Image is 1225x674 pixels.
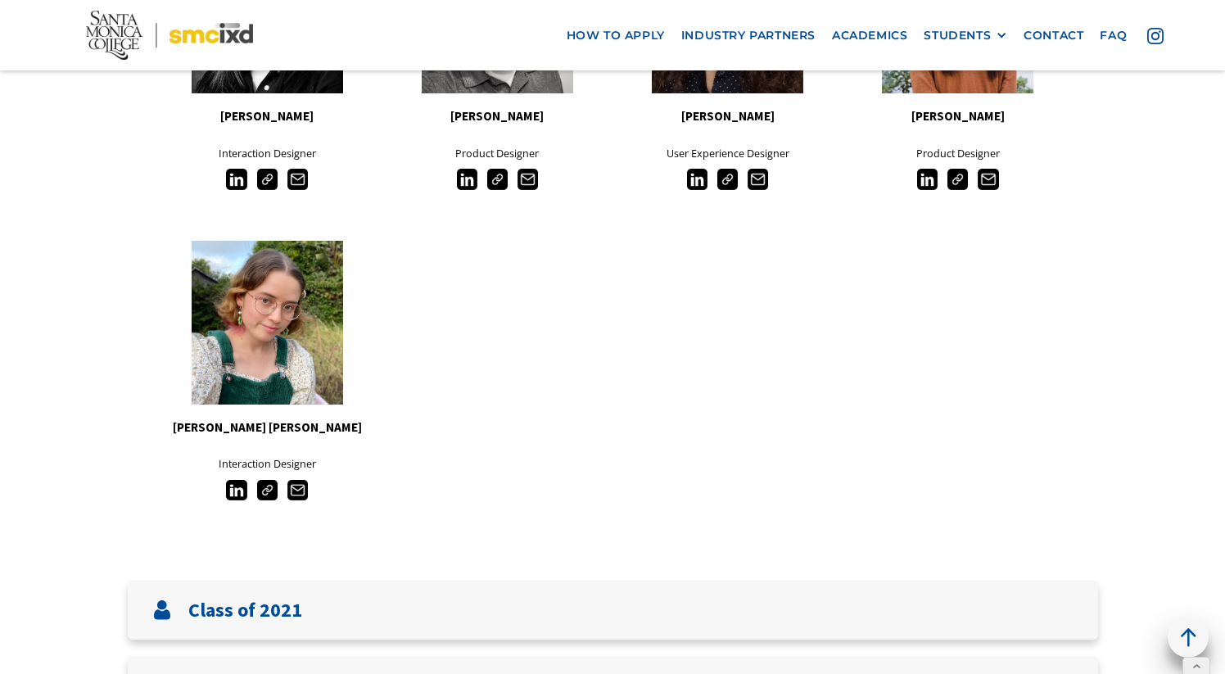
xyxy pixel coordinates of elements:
[152,144,382,163] p: Interaction Designer
[1168,617,1209,658] a: back to top
[612,144,843,163] p: User Experience Designer
[518,169,538,189] img: Email icon
[717,169,738,189] img: Link icon
[287,169,308,189] img: Email icon
[152,106,382,127] h5: [PERSON_NAME]
[687,169,707,189] img: LinkedIn icon
[843,106,1073,127] h5: [PERSON_NAME]
[824,20,915,51] a: Academics
[188,599,302,622] h3: Class of 2021
[152,417,382,438] h5: [PERSON_NAME] [PERSON_NAME]
[924,29,1007,43] div: STUDENTS
[1015,20,1092,51] a: contact
[382,106,612,127] h5: [PERSON_NAME]
[487,169,508,189] img: Link icon
[287,480,308,500] img: Email icon
[86,11,253,60] img: Santa Monica College - SMC IxD logo
[257,169,278,189] img: Link icon
[978,169,998,189] img: Email icon
[226,169,246,189] img: LinkedIn icon
[1092,20,1135,51] a: faq
[257,480,278,500] img: Link icon
[558,20,673,51] a: how to apply
[382,144,612,163] p: Product Designer
[924,29,991,43] div: STUDENTS
[947,169,968,189] img: Link icon
[673,20,824,51] a: industry partners
[1147,28,1164,44] img: icon - instagram
[843,144,1073,163] p: Product Designer
[612,106,843,127] h5: [PERSON_NAME]
[917,169,938,189] img: LinkedIn icon
[457,169,477,189] img: LinkedIn icon
[226,480,246,500] img: LinkedIn icon
[748,169,768,189] img: Email icon
[152,455,382,473] p: Interaction Designer
[152,600,172,620] img: User icon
